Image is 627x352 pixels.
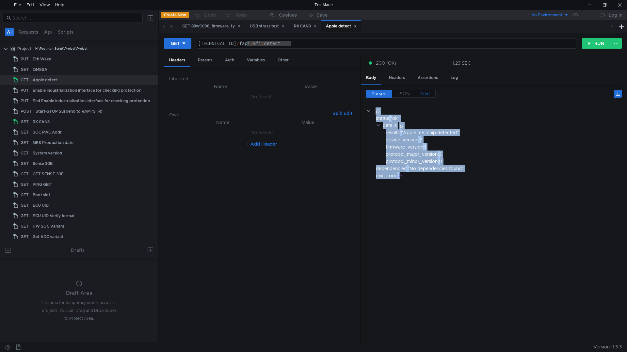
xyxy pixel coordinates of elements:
[33,211,75,221] div: ECU UID Verify format
[21,86,29,95] span: PUT
[21,148,29,158] span: GET
[220,54,239,66] div: Auth
[56,28,75,36] button: Scripts
[21,159,29,168] span: GET
[182,23,241,30] div: GET 88w9098_firmware_ty
[272,54,294,66] div: Other
[12,14,139,22] input: Search...
[21,75,29,85] span: GET
[408,165,614,172] div: "No dependencies found"
[279,11,297,19] div: Cookies
[21,221,29,231] span: GET
[33,221,64,231] div: HW SOC Variant
[33,232,63,242] div: Get ADC variant
[582,38,611,49] button: RUN
[33,148,62,158] div: System version
[401,129,613,136] div: "Apple mFi chip detected"
[386,151,438,158] div: protocol_major_version
[382,122,396,129] div: details
[221,10,251,20] button: Redo
[386,143,622,151] div: :
[33,75,58,85] div: Apple detect
[361,72,381,85] div: Body
[372,91,387,97] span: Parsed
[33,138,73,148] div: MES Production date
[21,169,29,179] span: GET
[376,165,622,172] div: :
[317,13,328,17] div: Save
[193,54,217,66] div: Params
[21,200,29,210] span: GET
[36,106,103,116] div: Start-STOP Suspend to RAM (STR)
[593,342,622,352] span: Version: 1.3.3
[33,96,150,106] div: End Enable industrialization interface for checking protection
[330,109,355,117] button: Bulk Edit
[386,151,622,158] div: :
[412,72,443,84] div: Assertions
[33,117,50,127] div: RX CAN3
[609,11,622,19] div: Log In
[386,136,622,143] div: :
[169,111,330,119] h6: Own
[266,83,355,90] th: Value
[386,158,438,165] div: protocol_minor_version
[21,65,29,74] span: GET
[21,190,29,200] span: GET
[376,115,622,122] div: :
[439,151,615,158] div: 3
[174,83,266,90] th: Name
[21,127,29,137] span: GET
[164,38,191,49] button: GET
[375,107,612,115] div: {}
[16,28,40,36] button: Requests
[445,72,463,84] div: Log
[397,91,410,97] span: JSON
[21,54,29,64] span: PUT
[21,211,29,221] span: GET
[33,65,47,74] div: QMESA
[439,158,615,165] div: 0
[33,159,53,168] div: Sense 30B
[189,10,221,20] button: Undo
[33,86,141,95] div: Enable industrialization interface for checking protection
[33,127,62,137] div: SOC MAC Addr
[21,96,29,106] span: PUT
[390,115,613,122] div: "ok"
[164,54,190,67] div: Headers
[21,106,32,116] span: POST
[523,10,569,20] button: No Environment
[531,12,562,18] div: No Environment
[71,246,85,254] div: Drafts
[376,165,406,172] div: dependencies
[376,172,622,179] div: :
[242,54,270,66] div: Variables
[235,11,247,19] div: Redo
[21,117,29,127] span: GET
[399,172,613,179] div: 0
[326,23,357,30] div: Apple detect
[420,91,430,97] span: Text
[452,60,471,66] div: 1.23 SEC
[21,180,29,189] span: GET
[33,180,52,189] div: PING GBIT
[386,158,622,165] div: :
[204,11,216,19] div: Undo
[17,44,31,54] div: Project
[376,115,389,122] div: status
[425,143,614,151] div: 1
[399,122,613,129] div: {}
[33,200,49,210] div: ECU UID
[21,138,29,148] span: GET
[180,119,266,126] th: Name
[386,129,622,136] div: :
[266,119,350,126] th: Value
[161,12,189,18] button: Create New
[376,172,397,179] div: exit_code
[250,23,285,30] div: USB stress test
[376,59,396,67] span: 200 (OK)
[386,136,418,143] div: device_version
[33,190,50,200] div: Boot slot
[21,232,29,242] span: GET
[171,40,180,47] div: GET
[5,28,14,36] button: All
